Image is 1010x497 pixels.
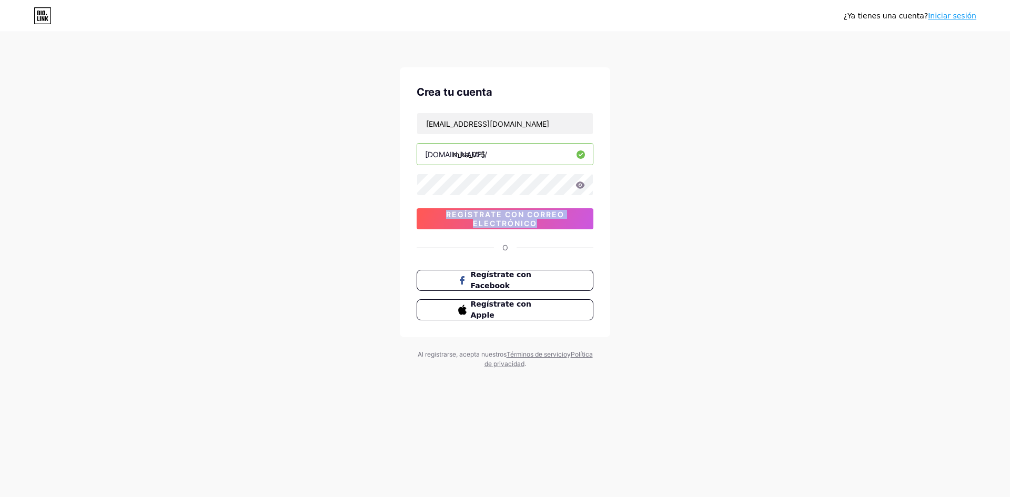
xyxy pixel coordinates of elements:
font: Al registrarse, acepta nuestros [418,350,507,358]
font: [DOMAIN_NAME]/ [425,150,487,159]
input: nombre de usuario [417,144,593,165]
font: Regístrate con Facebook [471,270,531,290]
font: Regístrate con Apple [471,300,531,319]
font: O [502,243,508,252]
button: Regístrate con correo electrónico [417,208,593,229]
button: Regístrate con Facebook [417,270,593,291]
font: ¿Ya tienes una cuenta? [844,12,928,20]
a: Iniciar sesión [928,12,976,20]
input: Correo electrónico [417,113,593,134]
font: y [567,350,571,358]
font: Regístrate con correo electrónico [446,210,564,228]
font: . [524,360,526,368]
button: Regístrate con Apple [417,299,593,320]
font: Crea tu cuenta [417,86,492,98]
a: Términos de servicio [507,350,567,358]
